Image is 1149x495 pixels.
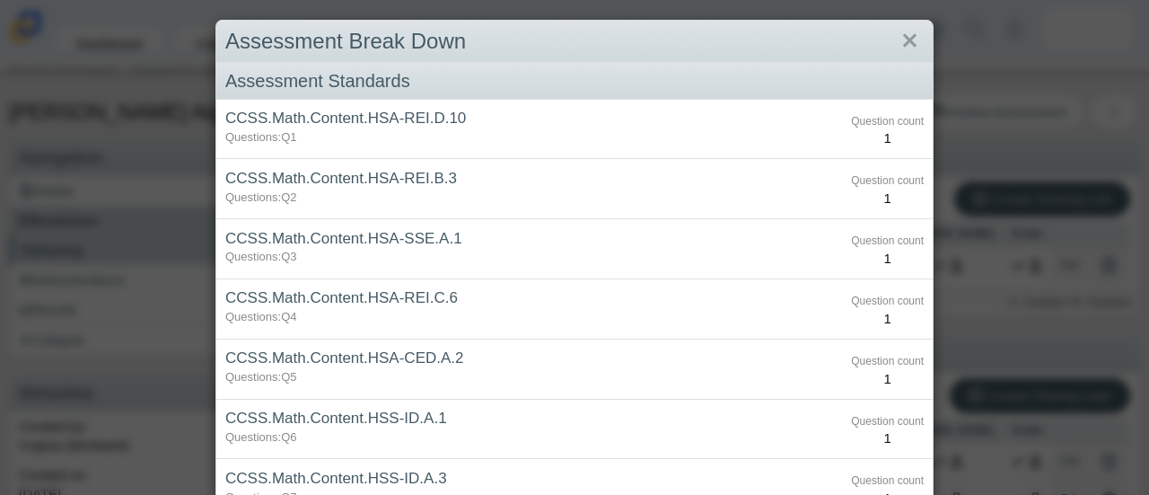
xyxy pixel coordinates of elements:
dd: 1 [851,249,924,268]
div: Questions: [225,429,846,446]
dt: Question count [851,234,924,249]
dt: Question count [851,294,924,309]
dd: 1 [851,128,924,147]
dd: 1 [851,309,924,328]
a: Q1 [281,130,296,144]
a: Q2 [281,190,296,204]
dt: Question count [851,114,924,129]
dt: Question count [851,473,924,489]
a: Q3 [281,250,296,263]
div: Questions: [225,369,846,385]
dd: 1 [851,429,924,447]
dt: Question count [851,414,924,429]
dd: 1 [851,369,924,388]
dd: 1 [851,189,924,208]
div: Assessment Standards [216,63,933,100]
a: CCSS.Math.Content.HSS-ID.A.3 [225,470,447,487]
a: Q5 [281,370,296,384]
div: Questions: [225,129,846,146]
a: Q4 [281,310,296,323]
div: Questions: [225,190,846,206]
a: CCSS.Math.Content.HSA-REI.B.3 [225,170,457,187]
a: Close [896,26,924,57]
dt: Question count [851,173,924,189]
a: CCSS.Math.Content.HSA-SSE.A.1 [225,230,462,247]
div: Questions: [225,309,846,325]
dt: Question count [851,354,924,369]
a: CCSS.Math.Content.HSA-REI.C.6 [225,289,458,306]
a: Q6 [281,430,296,444]
div: Assessment Break Down [216,21,933,63]
div: Questions: [225,249,846,265]
a: CCSS.Math.Content.HSA-REI.D.10 [225,110,466,127]
a: CCSS.Math.Content.HSA-CED.A.2 [225,349,463,367]
a: CCSS.Math.Content.HSS-ID.A.1 [225,410,447,427]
